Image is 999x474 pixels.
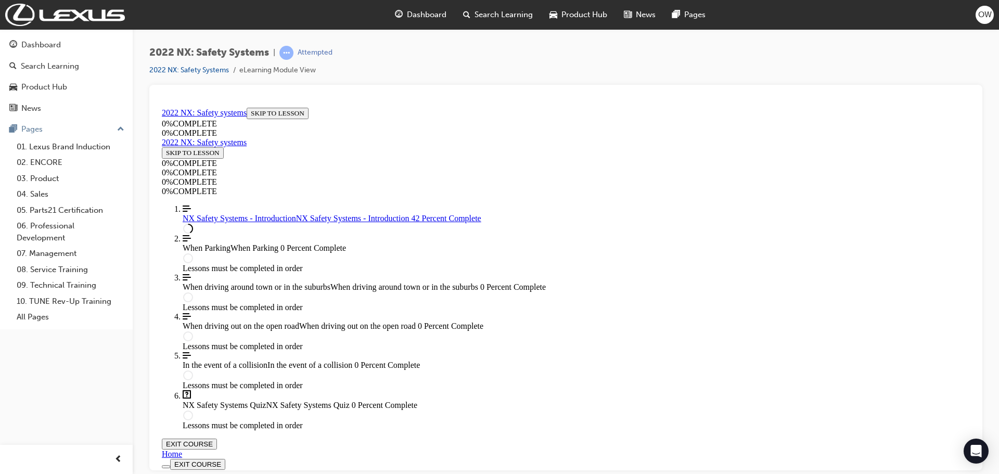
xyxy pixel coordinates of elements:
a: 05. Parts21 Certification [12,202,129,219]
span: Pages [684,9,706,21]
span: news-icon [9,104,17,113]
span: When Parking 0 Percent Complete [73,140,188,149]
span: car-icon [9,83,17,92]
span: The In the event of a collision lesson is currently unavailable: Lessons must be completed in order [25,248,812,266]
a: 07. Management [12,246,129,262]
span: Search Learning [475,9,533,21]
span: OW [978,9,992,21]
a: news-iconNews [616,4,664,25]
li: eLearning Module View [239,65,316,76]
div: Product Hub [21,81,67,93]
section: Course Overview [4,4,812,327]
div: 0 % COMPLETE [4,16,812,25]
div: Open Intercom Messenger [964,439,989,464]
span: learningRecordVerb_ATTEMPT-icon [279,46,293,60]
button: Pages [4,120,129,139]
div: Search Learning [21,60,79,72]
div: 0 % COMPLETE [4,25,812,34]
a: 2022 NX: Safety systems [4,34,89,43]
span: Lessons must be completed in order [25,317,145,326]
section: Course Information [4,34,150,74]
span: Lessons must be completed in order [25,238,145,247]
div: 0 % COMPLETE [4,65,150,74]
a: 10. TUNE Rev-Up Training [12,293,129,310]
a: car-iconProduct Hub [541,4,616,25]
span: guage-icon [395,8,403,21]
a: 03. Product [12,171,129,187]
a: Home [4,346,24,355]
span: When driving around town or in the suburbs 0 Percent Complete [173,179,388,188]
span: When driving around town or in the suburbs [25,179,173,188]
span: The When driving out on the open road lesson is currently unavailable: Lessons must be completed ... [25,209,812,227]
span: news-icon [624,8,632,21]
span: NX Safety Systems Quiz [25,297,108,306]
a: 06. Professional Development [12,218,129,246]
a: NX Safety Systems - Introduction 42 Percent Complete [25,101,812,120]
span: 2022 NX: Safety Systems [149,47,269,59]
span: search-icon [9,62,17,71]
span: In the event of a collision [25,257,110,266]
section: Course Information [4,4,812,34]
a: Dashboard [4,35,129,55]
nav: Course Outline [4,101,812,327]
div: Pages [21,123,43,135]
span: When Parking [25,140,73,149]
span: search-icon [463,8,470,21]
span: Product Hub [561,9,607,21]
a: pages-iconPages [664,4,714,25]
span: Lessons must be completed in order [25,160,145,169]
div: Attempted [298,48,332,58]
button: EXIT COURSE [4,335,59,346]
span: The NX Safety Systems Quiz lesson is currently unavailable: Lessons must be completed in order [25,287,812,306]
img: Trak [5,4,125,26]
button: Toggle Course Overview [4,362,12,365]
span: NX Safety Systems - Introduction 42 Percent Complete [138,110,324,119]
span: Lessons must be completed in order [25,277,145,286]
span: pages-icon [9,125,17,134]
span: NX Safety Systems Quiz 0 Percent Complete [108,297,260,306]
div: News [21,103,41,114]
span: The When Parking lesson is currently unavailable: Lessons must be completed in order [25,131,812,149]
span: Dashboard [407,9,446,21]
span: NX Safety Systems - Introduction [25,110,138,119]
div: 0 % COMPLETE [4,55,150,65]
span: Lessons must be completed in order [25,199,145,208]
span: When driving out on the open road [25,218,142,227]
span: prev-icon [114,453,122,466]
a: News [4,99,129,118]
a: guage-iconDashboard [387,4,455,25]
button: SKIP TO LESSON [4,44,66,55]
button: DashboardSearch LearningProduct HubNews [4,33,129,120]
button: OW [976,6,994,24]
span: | [273,47,275,59]
span: pages-icon [672,8,680,21]
span: When driving out on the open road 0 Percent Complete [142,218,326,227]
div: 0 % COMPLETE [4,74,812,83]
a: 04. Sales [12,186,129,202]
a: search-iconSearch Learning [455,4,541,25]
a: All Pages [12,309,129,325]
a: 08. Service Training [12,262,129,278]
a: 2022 NX: Safety systems [4,5,89,14]
button: EXIT COURSE [12,355,68,366]
a: Search Learning [4,57,129,76]
button: SKIP TO LESSON [89,4,151,16]
span: car-icon [549,8,557,21]
a: 09. Technical Training [12,277,129,293]
span: guage-icon [9,41,17,50]
span: The When driving around town or in the suburbs lesson is currently unavailable: Lessons must be c... [25,170,812,188]
a: 02. ENCORE [12,155,129,171]
span: In the event of a collision 0 Percent Complete [110,257,262,266]
a: 2022 NX: Safety Systems [149,66,229,74]
span: News [636,9,656,21]
a: Product Hub [4,78,129,97]
a: 01. Lexus Brand Induction [12,139,129,155]
span: up-icon [117,123,124,136]
div: 0 % COMPLETE [4,83,812,93]
div: Dashboard [21,39,61,51]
